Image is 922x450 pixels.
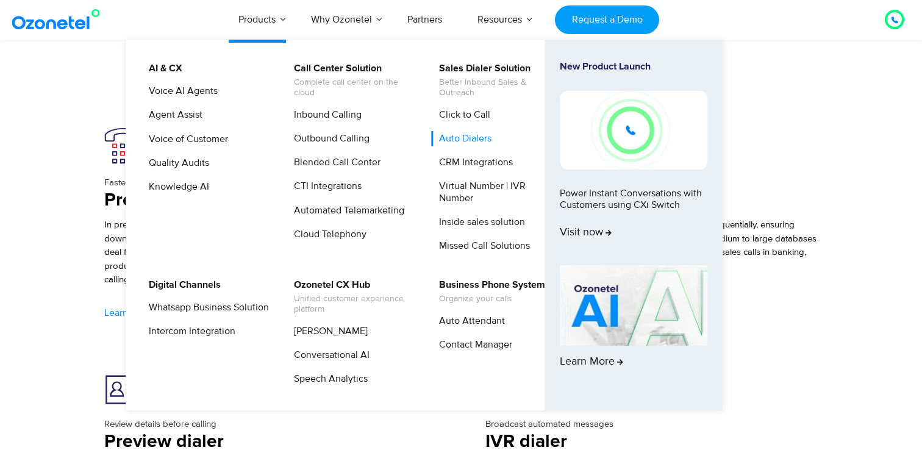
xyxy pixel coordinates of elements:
[141,155,211,171] a: Quality Audits
[560,61,707,260] a: New Product LaunchPower Instant Conversations with Customers using CXi SwitchVisit now
[286,324,370,339] a: [PERSON_NAME]
[141,277,223,293] a: Digital Channels
[104,127,141,164] img: Predictive Dialer
[286,203,406,218] a: Automated Telemarketing
[294,294,414,315] span: Unified customer experience platform
[286,179,363,194] a: CTI Integrations
[141,324,237,339] a: Intercom Integration
[555,5,659,34] a: Request a Demo
[104,308,243,318] span: Learn about our Predictive dialer
[141,61,184,76] a: AI & CX
[294,77,414,98] span: Complete call center on the cloud
[104,369,141,405] img: Preview Dialer
[431,61,561,100] a: Sales Dialer SolutionBetter Inbound Sales & Outreach
[80,51,842,75] h2: Which Auto Dialer Mode is the best fit?
[431,155,515,170] a: CRM Integrations
[560,226,612,240] span: Visit now
[141,84,220,99] a: Voice AI Agents
[431,215,527,230] a: Inside sales solution
[431,277,547,306] a: Business Phone SystemOrganize your calls
[431,337,514,352] a: Contact Manager
[286,155,382,170] a: Blended Call Center
[431,238,532,254] a: Missed Call Solutions
[104,188,437,212] h3: Predictive dialer
[560,265,707,390] a: Learn More
[286,371,370,387] a: Speech Analytics
[431,313,507,329] a: Auto Attendant
[485,418,818,432] p: Broadcast automated messages
[560,265,707,346] img: AI
[104,176,437,190] p: Fastest dialing mode
[560,355,623,369] span: Learn More
[104,418,437,432] p: Review details before calling
[286,227,368,242] a: Cloud Telephony
[431,107,492,123] a: Click to Call
[141,132,230,147] a: Voice of Customer
[141,300,271,315] a: Whatsapp Business Solution
[104,308,252,318] a: Learn about our Predictive dialer
[560,91,707,169] img: New-Project-17.png
[439,294,545,304] span: Organize your calls
[141,179,211,195] a: Knowledge AI
[286,277,416,316] a: Ozonetel CX HubUnified customer experience platform
[286,61,416,100] a: Call Center SolutionComplete call center on the cloud
[431,131,493,146] a: Auto Dialers
[141,107,204,123] a: Agent Assist
[439,77,559,98] span: Better Inbound Sales & Outreach
[104,219,437,285] span: In predictive dialer mode, an algorithm estimates agent availability and minimizes downtime betwe...
[431,179,561,205] a: Virtual Number | IVR Number
[286,107,363,123] a: Inbound Calling
[286,348,371,363] a: Conversational AI
[286,131,371,146] a: Outbound Calling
